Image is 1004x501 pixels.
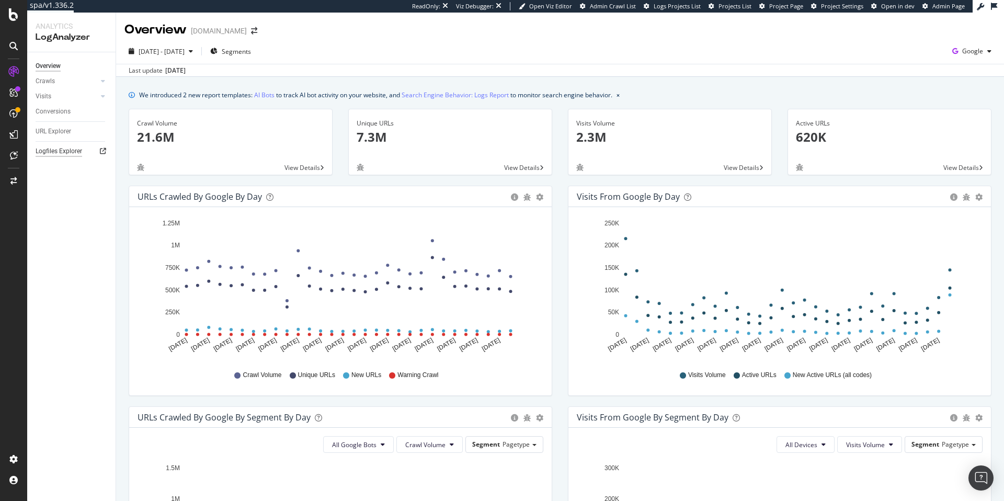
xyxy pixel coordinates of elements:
[742,371,777,380] span: Active URLs
[604,287,619,294] text: 100K
[523,414,531,422] div: bug
[36,31,107,43] div: LogAnalyzer
[614,87,622,103] button: close banner
[36,91,98,102] a: Visits
[332,440,376,449] span: All Google Bots
[576,128,763,146] p: 2.3M
[853,336,874,352] text: [DATE]
[962,47,983,55] span: Google
[137,119,324,128] div: Crawl Volume
[950,414,957,422] div: circle-info
[456,2,494,10] div: Viz Debugger:
[511,414,518,422] div: circle-info
[324,336,345,352] text: [DATE]
[357,119,544,128] div: Unique URLs
[397,371,438,380] span: Warning Crawl
[590,2,636,10] span: Admin Crawl List
[222,47,251,56] span: Segments
[357,128,544,146] p: 7.3M
[139,89,612,100] div: We introduced 2 new report templates: to track AI bot activity on your website, and to monitor se...
[138,215,543,361] svg: A chart.
[796,128,983,146] p: 620K
[36,21,107,31] div: Analytics
[948,43,996,60] button: Google
[604,242,619,249] text: 200K
[830,336,851,352] text: [DATE]
[796,164,803,171] div: bug
[785,336,806,352] text: [DATE]
[129,89,991,100] div: info banner
[963,414,970,422] div: bug
[458,336,479,352] text: [DATE]
[504,163,540,172] span: View Details
[323,436,394,453] button: All Google Bots
[837,436,902,453] button: Visits Volume
[709,2,751,10] a: Projects List
[36,106,71,117] div: Conversions
[251,27,257,35] div: arrow-right-arrow-left
[257,336,278,352] text: [DATE]
[36,91,51,102] div: Visits
[396,436,463,453] button: Crawl Volume
[503,440,530,449] span: Pagetype
[811,2,863,10] a: Project Settings
[254,89,275,100] a: AI Bots
[963,193,970,201] div: bug
[777,436,835,453] button: All Devices
[137,164,144,171] div: bug
[644,2,701,10] a: Logs Projects List
[654,2,701,10] span: Logs Projects List
[536,414,543,422] div: gear
[897,336,918,352] text: [DATE]
[871,2,915,10] a: Open in dev
[129,66,186,75] div: Last update
[190,336,211,352] text: [DATE]
[950,193,957,201] div: circle-info
[577,215,983,361] svg: A chart.
[206,43,255,60] button: Segments
[696,336,717,352] text: [DATE]
[724,163,759,172] span: View Details
[793,371,872,380] span: New Active URLs (all codes)
[763,336,784,352] text: [DATE]
[138,191,262,202] div: URLs Crawled by Google by day
[36,126,108,137] a: URL Explorer
[674,336,695,352] text: [DATE]
[298,371,335,380] span: Unique URLs
[171,242,180,249] text: 1M
[412,2,440,10] div: ReadOnly:
[932,2,965,10] span: Admin Page
[604,220,619,227] text: 250K
[36,106,108,117] a: Conversions
[36,76,98,87] a: Crawls
[191,26,247,36] div: [DOMAIN_NAME]
[615,331,619,338] text: 0
[975,414,983,422] div: gear
[139,47,185,56] span: [DATE] - [DATE]
[357,164,364,171] div: bug
[235,336,256,352] text: [DATE]
[36,61,61,72] div: Overview
[165,66,186,75] div: [DATE]
[629,336,650,352] text: [DATE]
[391,336,412,352] text: [DATE]
[165,264,180,271] text: 750K
[124,21,187,39] div: Overview
[911,440,939,449] span: Segment
[163,220,180,227] text: 1.25M
[759,2,803,10] a: Project Page
[137,128,324,146] p: 21.6M
[968,465,994,491] div: Open Intercom Messenger
[536,193,543,201] div: gear
[36,146,82,157] div: Logfiles Explorer
[369,336,390,352] text: [DATE]
[351,371,381,380] span: New URLs
[405,440,446,449] span: Crawl Volume
[481,336,501,352] text: [DATE]
[511,193,518,201] div: circle-info
[529,2,572,10] span: Open Viz Editor
[166,464,180,472] text: 1.5M
[36,76,55,87] div: Crawls
[922,2,965,10] a: Admin Page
